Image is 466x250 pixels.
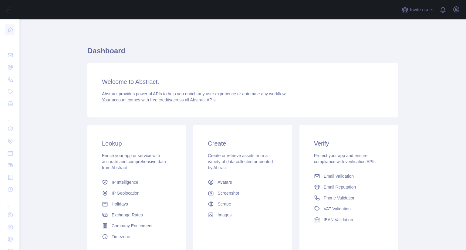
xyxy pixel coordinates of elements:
[100,231,174,242] a: Timezone
[205,209,280,220] a: Images
[100,209,174,220] a: Exchange Rates
[102,91,287,96] span: Abstract provides powerful APIs to help you enrich any user experience or automate any workflow.
[208,153,273,170] span: Create or retrieve assets from a variety of data collected or created by Abtract
[5,36,15,48] div: ...
[324,217,353,223] span: IBAN Validation
[324,206,351,212] span: VAT Validation
[324,195,356,201] span: Phone Validation
[112,212,143,218] span: Exchange Rates
[100,220,174,231] a: Company Enrichment
[100,177,174,188] a: IP Intelligence
[218,212,231,218] span: Images
[5,110,15,122] div: ...
[87,46,398,61] h1: Dashboard
[312,214,386,225] a: IBAN Validation
[324,173,354,179] span: Email Validation
[312,203,386,214] a: VAT Validation
[218,190,239,196] span: Screenshot
[5,196,15,208] div: ...
[112,234,130,240] span: Timezone
[312,182,386,192] a: Email Reputation
[314,139,383,148] h3: Verify
[410,6,433,13] span: Invite users
[312,171,386,182] a: Email Validation
[100,199,174,209] a: Holidays
[102,97,217,102] span: Your account comes with across all Abstract APIs.
[102,139,171,148] h3: Lookup
[102,77,383,86] h3: Welcome to Abstract.
[324,184,356,190] span: Email Reputation
[150,97,171,102] span: free credits
[112,190,140,196] span: IP Geolocation
[102,153,166,170] span: Enrich your app or service with accurate and comprehensive data from Abstract
[112,179,138,185] span: IP Intelligence
[218,201,231,207] span: Scrape
[205,177,280,188] a: Avatars
[112,223,153,229] span: Company Enrichment
[312,192,386,203] a: Phone Validation
[205,199,280,209] a: Scrape
[208,139,277,148] h3: Create
[100,188,174,199] a: IP Geolocation
[112,201,128,207] span: Holidays
[218,179,232,185] span: Avatars
[205,188,280,199] a: Screenshot
[400,5,434,15] button: Invite users
[314,153,376,164] span: Protect your app and ensure compliance with verification APIs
